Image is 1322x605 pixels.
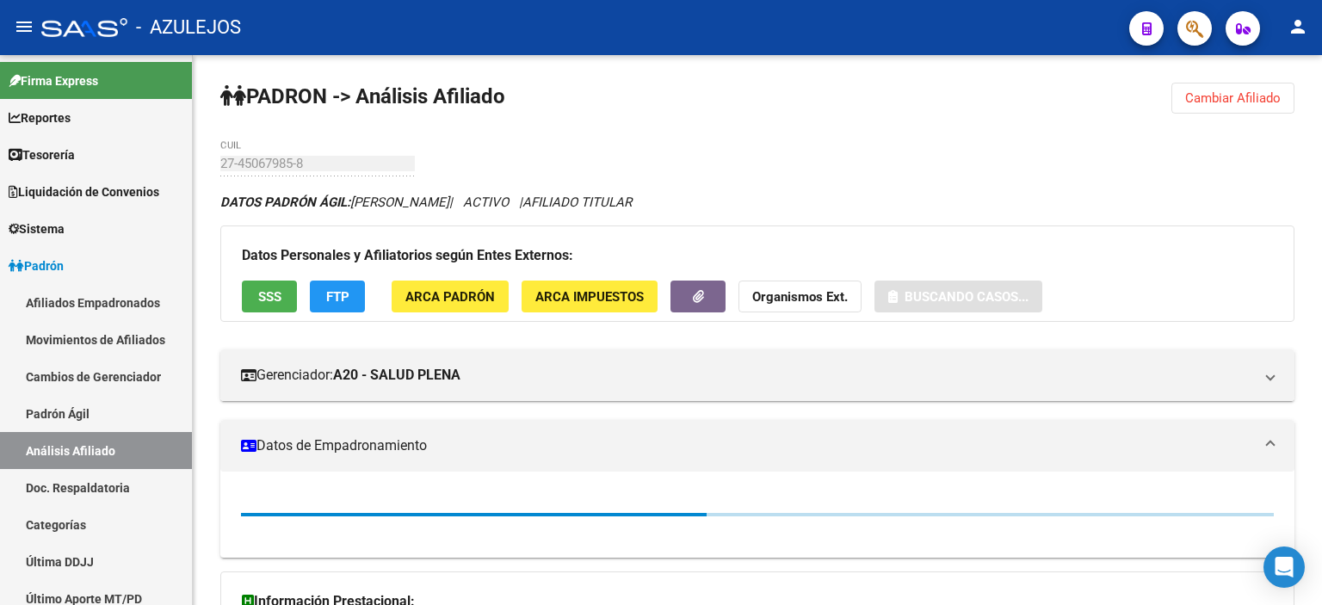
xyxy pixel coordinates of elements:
[905,289,1029,305] span: Buscando casos...
[1185,90,1281,106] span: Cambiar Afiliado
[9,256,64,275] span: Padrón
[9,219,65,238] span: Sistema
[220,194,449,210] span: [PERSON_NAME]
[522,281,658,312] button: ARCA Impuestos
[14,16,34,37] mat-icon: menu
[1288,16,1308,37] mat-icon: person
[258,289,281,305] span: SSS
[220,349,1294,401] mat-expansion-panel-header: Gerenciador:A20 - SALUD PLENA
[9,108,71,127] span: Reportes
[242,244,1273,268] h3: Datos Personales y Afiliatorios según Entes Externos:
[1171,83,1294,114] button: Cambiar Afiliado
[752,289,848,305] strong: Organismos Ext.
[242,281,297,312] button: SSS
[522,194,632,210] span: AFILIADO TITULAR
[1263,546,1305,588] div: Open Intercom Messenger
[535,289,644,305] span: ARCA Impuestos
[392,281,509,312] button: ARCA Padrón
[220,194,632,210] i: | ACTIVO |
[9,71,98,90] span: Firma Express
[738,281,862,312] button: Organismos Ext.
[136,9,241,46] span: - AZULEJOS
[333,366,460,385] strong: A20 - SALUD PLENA
[220,194,350,210] strong: DATOS PADRÓN ÁGIL:
[220,84,505,108] strong: PADRON -> Análisis Afiliado
[9,145,75,164] span: Tesorería
[310,281,365,312] button: FTP
[874,281,1042,312] button: Buscando casos...
[405,289,495,305] span: ARCA Padrón
[220,420,1294,472] mat-expansion-panel-header: Datos de Empadronamiento
[9,182,159,201] span: Liquidación de Convenios
[241,436,1253,455] mat-panel-title: Datos de Empadronamiento
[326,289,349,305] span: FTP
[220,472,1294,558] div: Datos de Empadronamiento
[241,366,1253,385] mat-panel-title: Gerenciador:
